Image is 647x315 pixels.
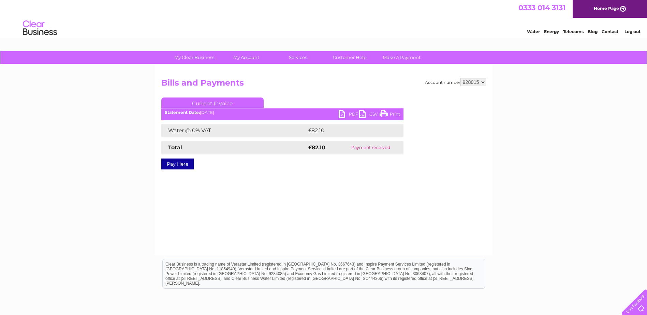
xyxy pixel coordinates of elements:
div: Account number [425,78,486,86]
strong: Total [168,144,182,151]
strong: £82.10 [308,144,325,151]
td: Water @ 0% VAT [161,124,307,137]
b: Statement Date: [165,110,200,115]
a: CSV [359,110,380,120]
div: [DATE] [161,110,403,115]
td: Payment received [338,141,403,154]
a: Water [527,29,540,34]
a: Services [270,51,326,64]
a: Current Invoice [161,97,264,108]
a: Make A Payment [373,51,430,64]
a: Log out [624,29,641,34]
a: 0333 014 3131 [518,3,565,12]
a: PDF [339,110,359,120]
a: My Account [218,51,274,64]
a: Pay Here [161,159,194,169]
div: Clear Business is a trading name of Verastar Limited (registered in [GEOGRAPHIC_DATA] No. 3667643... [163,4,485,33]
td: £82.10 [307,124,389,137]
a: Telecoms [563,29,584,34]
a: Customer Help [322,51,378,64]
a: Blog [588,29,598,34]
a: My Clear Business [166,51,222,64]
img: logo.png [23,18,57,39]
a: Print [380,110,400,120]
a: Energy [544,29,559,34]
a: Contact [602,29,618,34]
h2: Bills and Payments [161,78,486,91]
